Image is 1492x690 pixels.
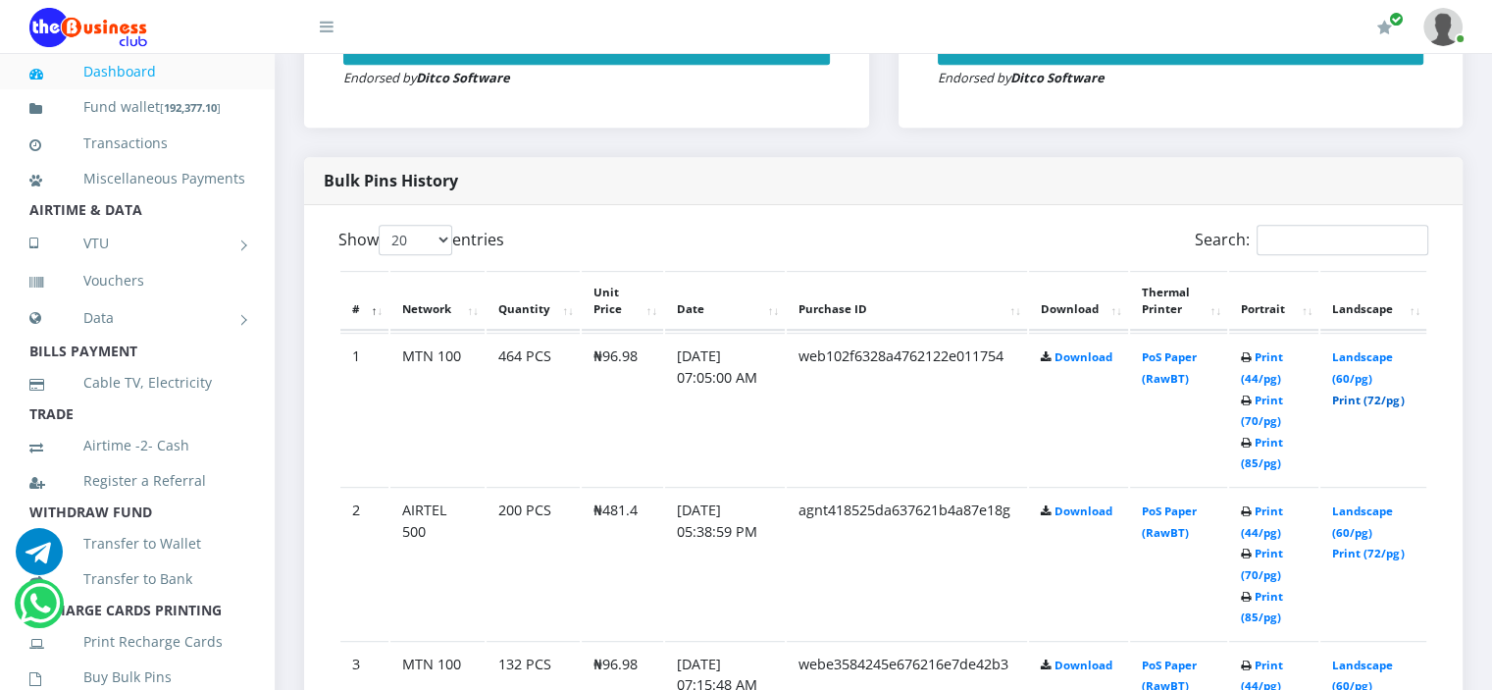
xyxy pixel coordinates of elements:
[20,595,60,627] a: Chat for support
[29,360,245,405] a: Cable TV, Electricity
[29,293,245,343] a: Data
[1055,504,1112,518] a: Download
[487,271,580,332] th: Quantity: activate to sort column ascending
[1423,8,1463,46] img: User
[1320,271,1426,332] th: Landscape: activate to sort column ascending
[390,487,485,639] td: AIRTEL 500
[1195,225,1428,255] label: Search:
[29,423,245,468] a: Airtime -2- Cash
[582,333,663,485] td: ₦96.98
[164,100,217,115] b: 192,377.10
[1130,271,1227,332] th: Thermal Printer: activate to sort column ascending
[338,225,504,255] label: Show entries
[340,333,388,485] td: 1
[665,333,785,485] td: [DATE] 07:05:00 AM
[390,333,485,485] td: MTN 100
[1142,349,1197,386] a: PoS Paper (RawBT)
[787,333,1027,485] td: web102f6328a4762122e011754
[665,271,785,332] th: Date: activate to sort column ascending
[29,156,245,201] a: Miscellaneous Payments
[29,84,245,131] a: Fund wallet[192,377.10]
[787,487,1027,639] td: agnt418525da637621b4a87e18g
[1055,658,1112,672] a: Download
[29,121,245,166] a: Transactions
[1241,589,1283,625] a: Print (85/pg)
[1229,271,1319,332] th: Portrait: activate to sort column ascending
[1257,225,1428,255] input: Search:
[340,487,388,639] td: 2
[1332,504,1393,540] a: Landscape (60/pg)
[582,271,663,332] th: Unit Price: activate to sort column ascending
[1010,69,1105,86] strong: Ditco Software
[787,271,1027,332] th: Purchase ID: activate to sort column ascending
[379,225,452,255] select: Showentries
[416,69,510,86] strong: Ditco Software
[29,49,245,94] a: Dashboard
[29,258,245,303] a: Vouchers
[324,170,458,191] strong: Bulk Pins History
[1241,349,1283,386] a: Print (44/pg)
[29,557,245,602] a: Transfer to Bank
[29,619,245,664] a: Print Recharge Cards
[1029,271,1128,332] th: Download: activate to sort column ascending
[29,219,245,268] a: VTU
[1142,504,1197,540] a: PoS Paper (RawBT)
[1241,393,1283,429] a: Print (70/pg)
[1055,349,1112,364] a: Download
[1377,20,1392,35] i: Renew/Upgrade Subscription
[1241,546,1283,582] a: Print (70/pg)
[343,69,510,86] small: Endorsed by
[487,333,580,485] td: 464 PCS
[29,458,245,504] a: Register a Referral
[1241,435,1283,471] a: Print (85/pg)
[582,487,663,639] td: ₦481.4
[1241,504,1283,540] a: Print (44/pg)
[160,100,221,115] small: [ ]
[1389,12,1404,27] span: Renew/Upgrade Subscription
[487,487,580,639] td: 200 PCS
[1332,393,1404,407] a: Print (72/pg)
[29,8,147,47] img: Logo
[1332,546,1404,560] a: Print (72/pg)
[16,543,63,575] a: Chat for support
[340,271,388,332] th: #: activate to sort column descending
[1332,349,1393,386] a: Landscape (60/pg)
[938,69,1105,86] small: Endorsed by
[390,271,485,332] th: Network: activate to sort column ascending
[665,487,785,639] td: [DATE] 05:38:59 PM
[29,521,245,566] a: Transfer to Wallet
